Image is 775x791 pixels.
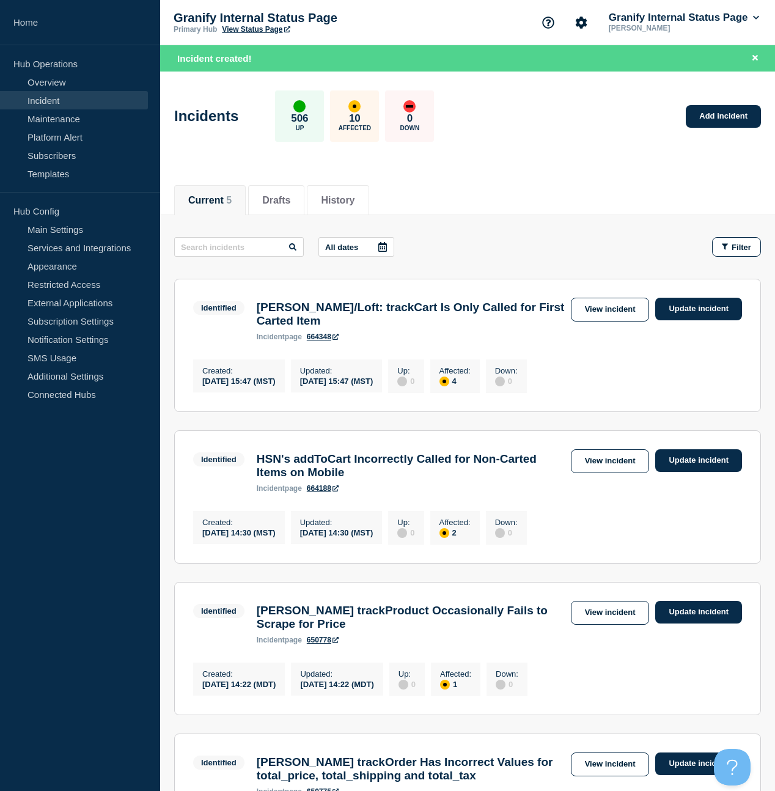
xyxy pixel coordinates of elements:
[571,449,650,473] a: View incident
[193,756,244,770] span: Identified
[571,298,650,322] a: View incident
[496,680,505,690] div: disabled
[307,636,339,644] a: 650778
[655,752,742,775] a: Update incident
[495,366,518,375] p: Down :
[440,669,471,679] p: Affected :
[399,680,408,690] div: disabled
[257,301,565,328] h3: [PERSON_NAME]/Loft: trackCart Is Only Called for First Carted Item
[174,108,238,125] h1: Incidents
[202,669,276,679] p: Created :
[257,333,285,341] span: incident
[188,195,232,206] button: Current 5
[202,518,276,527] p: Created :
[257,636,302,644] p: page
[321,195,354,206] button: History
[496,669,518,679] p: Down :
[439,518,471,527] p: Affected :
[397,528,407,538] div: disabled
[202,527,276,537] div: [DATE] 14:30 (MST)
[495,377,505,386] div: disabled
[257,756,565,782] h3: [PERSON_NAME] trackOrder Has Incorrect Values for total_price, total_shipping and total_tax
[325,243,358,252] p: All dates
[571,601,650,625] a: View incident
[397,377,407,386] div: disabled
[202,375,276,386] div: [DATE] 15:47 (MST)
[174,237,304,257] input: Search incidents
[348,100,361,112] div: affected
[535,10,561,35] button: Support
[193,604,244,618] span: Identified
[571,752,650,776] a: View incident
[439,375,471,386] div: 4
[397,518,414,527] p: Up :
[257,636,285,644] span: incident
[495,518,518,527] p: Down :
[403,100,416,112] div: down
[407,112,413,125] p: 0
[226,195,232,205] span: 5
[496,679,518,690] div: 0
[202,679,276,689] div: [DATE] 14:22 (MDT)
[686,105,761,128] a: Add incident
[300,527,373,537] div: [DATE] 14:30 (MST)
[495,527,518,538] div: 0
[300,375,373,386] div: [DATE] 15:47 (MST)
[291,112,308,125] p: 506
[732,243,751,252] span: Filter
[400,125,420,131] p: Down
[174,25,217,34] p: Primary Hub
[714,749,751,785] iframe: Help Scout Beacon - Open
[339,125,371,131] p: Affected
[257,452,565,479] h3: HSN's addToCart Incorrectly Called for Non-Carted Items on Mobile
[655,449,742,472] a: Update incident
[262,195,290,206] button: Drafts
[202,366,276,375] p: Created :
[307,484,339,493] a: 664188
[397,375,414,386] div: 0
[349,112,361,125] p: 10
[307,333,339,341] a: 664348
[439,366,471,375] p: Affected :
[606,24,733,32] p: [PERSON_NAME]
[495,375,518,386] div: 0
[495,528,505,538] div: disabled
[257,333,302,341] p: page
[712,237,761,257] button: Filter
[295,125,304,131] p: Up
[439,528,449,538] div: affected
[300,366,373,375] p: Updated :
[293,100,306,112] div: up
[397,527,414,538] div: 0
[300,669,373,679] p: Updated :
[300,518,373,527] p: Updated :
[193,452,244,466] span: Identified
[399,679,416,690] div: 0
[439,377,449,386] div: affected
[397,366,414,375] p: Up :
[257,484,285,493] span: incident
[174,11,418,25] p: Granify Internal Status Page
[222,25,290,34] a: View Status Page
[568,10,594,35] button: Account settings
[300,679,373,689] div: [DATE] 14:22 (MDT)
[318,237,394,257] button: All dates
[655,601,742,624] a: Update incident
[193,301,244,315] span: Identified
[177,53,252,64] span: Incident created!
[257,604,565,631] h3: [PERSON_NAME] trackProduct Occasionally Fails to Scrape for Price
[439,527,471,538] div: 2
[440,680,450,690] div: affected
[257,484,302,493] p: page
[399,669,416,679] p: Up :
[655,298,742,320] a: Update incident
[440,679,471,690] div: 1
[606,12,762,24] button: Granify Internal Status Page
